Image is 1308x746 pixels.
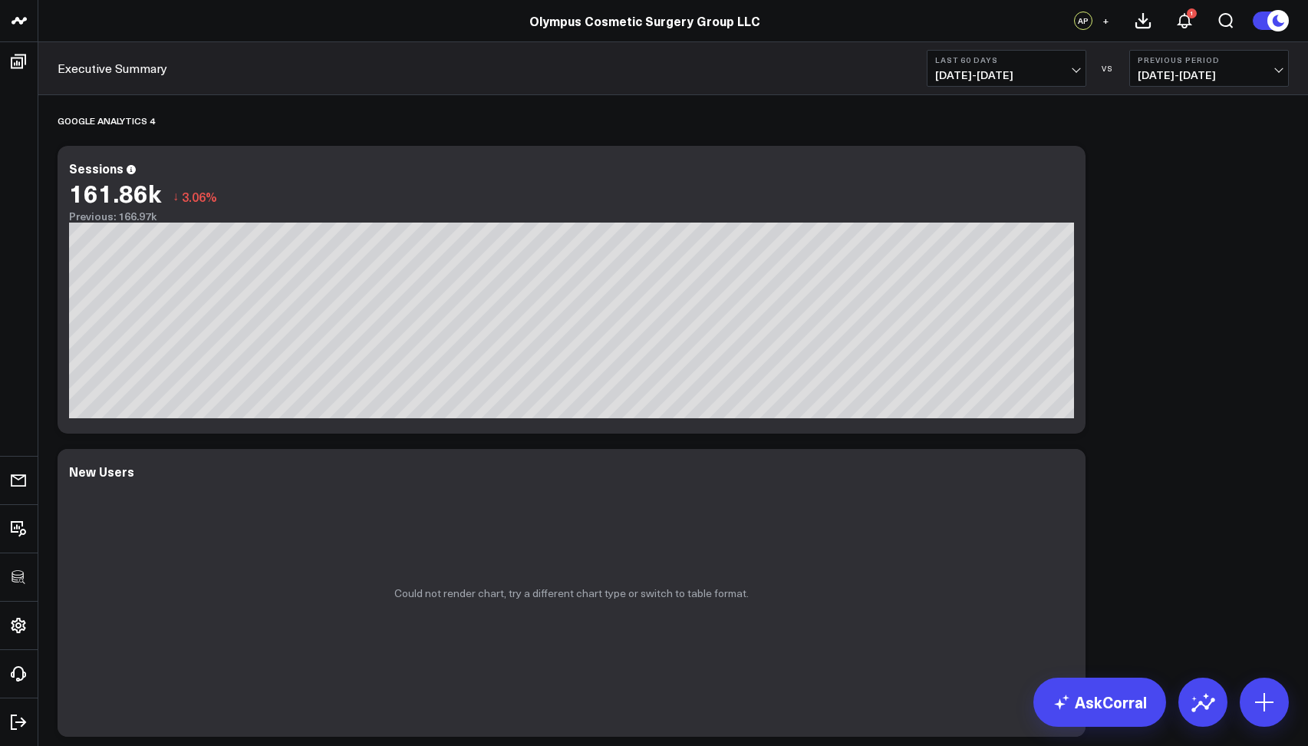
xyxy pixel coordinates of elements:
span: ↓ [173,186,179,206]
button: Previous Period[DATE]-[DATE] [1129,50,1289,87]
div: AP [1074,12,1092,30]
a: AskCorral [1033,678,1166,727]
b: Last 60 Days [935,55,1078,64]
div: Previous: 166.97k [69,210,1074,223]
div: VS [1094,64,1122,73]
p: Could not render chart, try a different chart type or switch to table format. [394,587,749,599]
div: New Users [69,463,134,480]
a: Olympus Cosmetic Surgery Group LLC [529,12,760,29]
div: GOOGLE ANALYTICS 4 [58,103,155,138]
div: Sessions [69,160,124,177]
button: Last 60 Days[DATE]-[DATE] [927,50,1086,87]
div: 1 [1187,8,1197,18]
b: Previous Period [1138,55,1280,64]
div: 161.86k [69,179,161,206]
span: 3.06% [182,188,217,205]
span: [DATE] - [DATE] [1138,69,1280,81]
button: + [1096,12,1115,30]
a: Executive Summary [58,60,167,77]
span: + [1102,15,1109,26]
span: [DATE] - [DATE] [935,69,1078,81]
